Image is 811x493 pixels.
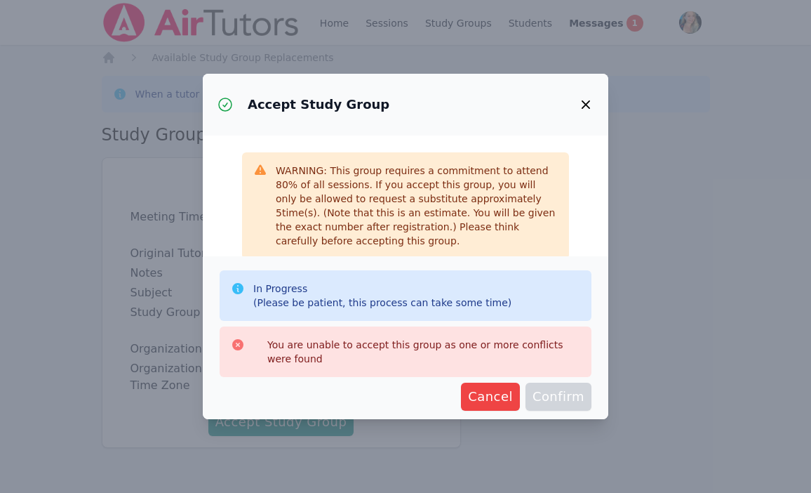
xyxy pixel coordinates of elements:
span: Cancel [468,387,513,407]
span: Confirm [532,387,584,407]
p: You are unable to accept this group as one or more conflicts were found [267,338,580,366]
div: In Progress (Please be patient, this process can take some time) [253,282,511,310]
div: WARNING: This group requires a commitment to attend 80 % of all sessions. If you accept this grou... [276,164,558,248]
button: Confirm [525,383,591,411]
button: Cancel [461,383,520,411]
h3: Accept Study Group [248,96,389,113]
